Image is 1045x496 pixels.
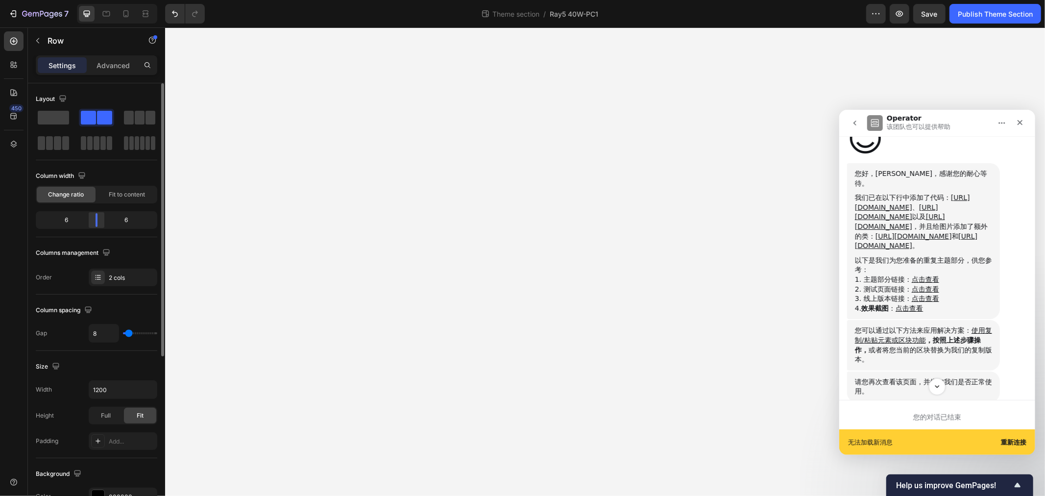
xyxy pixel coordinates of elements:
div: Order [36,273,52,282]
span: Help us improve GemPages! [896,481,1012,490]
span: Theme section [490,9,541,19]
div: Width [36,385,52,394]
button: Save [913,4,946,24]
div: Padding [36,437,58,446]
div: 450 [9,104,24,112]
div: Background [36,468,83,481]
div: Layout [36,93,69,106]
span: Save [922,10,938,18]
div: 6 [105,213,155,227]
button: 7 [4,4,73,24]
div: 6 [38,213,88,227]
span: Fit [137,411,144,420]
div: Columns management [36,247,112,260]
iframe: Intercom live chat [839,110,1035,455]
div: Height [36,411,54,420]
div: Column width [36,170,88,183]
div: Gap [36,329,47,338]
span: / [543,9,546,19]
p: Settings [49,60,76,71]
span: Full [101,411,111,420]
p: 7 [64,8,69,20]
p: Advanced [97,60,130,71]
div: 2 cols [109,273,155,282]
div: Undo/Redo [165,4,205,24]
button: Publish Theme Section [949,4,1041,24]
p: Row [48,35,131,47]
div: Publish Theme Section [958,9,1033,19]
iframe: Design area [165,27,1045,496]
input: Auto [89,324,119,342]
div: Size [36,360,62,373]
div: Column spacing [36,304,94,317]
div: Add... [109,437,155,446]
span: Change ratio [49,190,84,199]
span: Ray5 40W-PC1 [550,9,598,19]
input: Auto [89,381,157,398]
span: Fit to content [109,190,145,199]
button: Show survey - Help us improve GemPages! [896,479,1023,491]
iframe: Intercom live chat [1012,448,1035,471]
